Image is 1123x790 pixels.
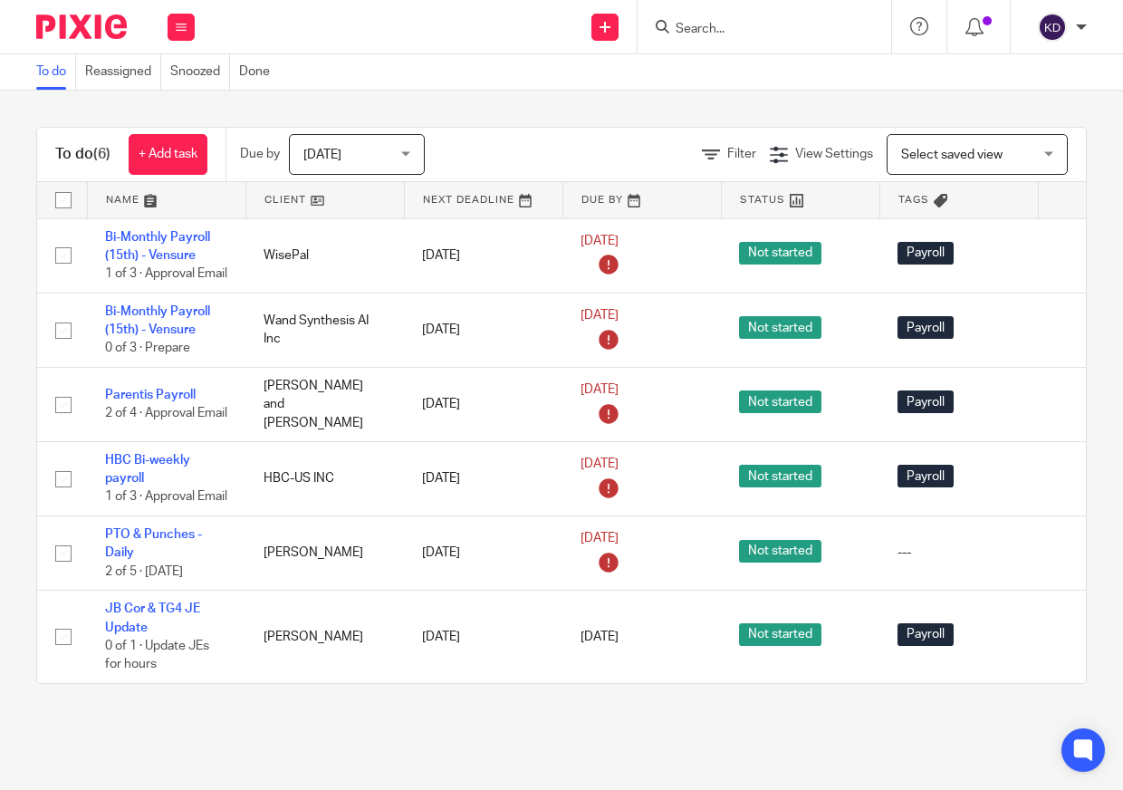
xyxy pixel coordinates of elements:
a: Bi-Monthly Payroll (15th) - Vensure [105,305,210,336]
span: Select saved view [901,149,1003,161]
td: [DATE] [404,293,562,367]
td: [DATE] [404,218,562,293]
span: (6) [93,147,110,161]
span: [DATE] [581,309,619,322]
span: Payroll [897,316,954,339]
td: [DATE] [404,441,562,515]
a: PTO & Punches - Daily [105,528,202,559]
img: svg%3E [1038,13,1067,42]
span: Payroll [897,242,954,265]
span: View Settings [795,148,873,160]
a: JB Cor & TG4 JE Update [105,602,200,633]
a: Bi-Monthly Payroll (15th) - Vensure [105,231,210,262]
td: [DATE] [404,516,562,591]
input: Search [674,22,837,38]
img: Pixie [36,14,127,39]
span: Payroll [897,623,954,646]
span: 1 of 3 · Approval Email [105,491,227,504]
span: 1 of 3 · Approval Email [105,267,227,280]
span: [DATE] [581,533,619,545]
td: [DATE] [404,367,562,441]
td: Wand Synthesis AI Inc [245,293,404,367]
span: [DATE] [581,631,619,643]
td: [PERSON_NAME] [245,591,404,683]
div: --- [897,544,1020,562]
a: Done [239,54,279,90]
span: [DATE] [581,383,619,396]
span: [DATE] [303,149,341,161]
span: Payroll [897,390,954,413]
span: Not started [739,540,821,563]
span: Not started [739,242,821,265]
a: + Add task [129,134,207,175]
span: 2 of 5 · [DATE] [105,565,183,578]
span: [DATE] [581,458,619,470]
a: Reassigned [85,54,161,90]
a: Parentis Payroll [105,389,196,401]
span: Filter [727,148,756,160]
td: [DATE] [404,591,562,683]
span: [DATE] [581,235,619,247]
span: 0 of 1 · Update JEs for hours [105,640,209,671]
span: Not started [739,465,821,487]
a: HBC Bi-weekly payroll [105,454,190,485]
p: Due by [240,145,280,163]
td: WisePal [245,218,404,293]
h1: To do [55,145,110,164]
span: Not started [739,623,821,646]
a: Snoozed [170,54,230,90]
span: Payroll [897,465,954,487]
td: [PERSON_NAME] and [PERSON_NAME] [245,367,404,441]
span: 0 of 3 · Prepare [105,342,190,355]
span: 2 of 4 · Approval Email [105,408,227,420]
td: [PERSON_NAME] [245,516,404,591]
span: Not started [739,390,821,413]
td: HBC-US INC [245,441,404,515]
span: Not started [739,316,821,339]
a: To do [36,54,76,90]
span: Tags [898,195,929,205]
